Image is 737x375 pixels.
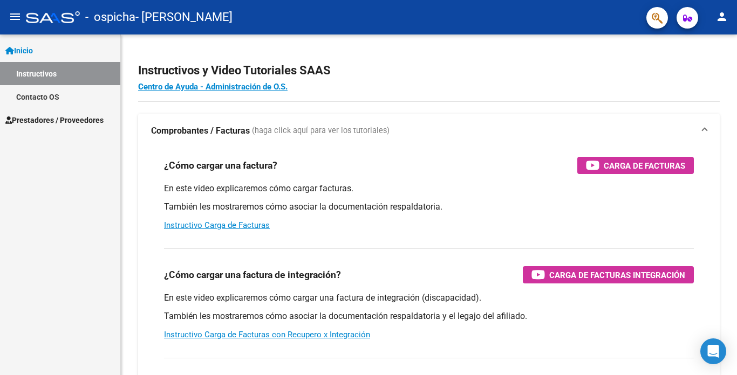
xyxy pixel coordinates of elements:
[135,5,233,29] span: - [PERSON_NAME]
[164,201,694,213] p: También les mostraremos cómo asociar la documentación respaldatoria.
[5,114,104,126] span: Prestadores / Proveedores
[604,159,685,172] span: Carga de Facturas
[164,310,694,322] p: También les mostraremos cómo asociar la documentación respaldatoria y el legajo del afiliado.
[151,125,250,137] strong: Comprobantes / Facturas
[577,157,694,174] button: Carga de Facturas
[138,114,720,148] mat-expansion-panel-header: Comprobantes / Facturas (haga click aquí para ver los tutoriales)
[85,5,135,29] span: - ospicha
[138,82,288,92] a: Centro de Ayuda - Administración de O.S.
[549,268,685,282] span: Carga de Facturas Integración
[164,158,277,173] h3: ¿Cómo cargar una factura?
[164,267,341,282] h3: ¿Cómo cargar una factura de integración?
[700,338,726,364] div: Open Intercom Messenger
[252,125,390,137] span: (haga click aquí para ver los tutoriales)
[715,10,728,23] mat-icon: person
[164,220,270,230] a: Instructivo Carga de Facturas
[164,292,694,304] p: En este video explicaremos cómo cargar una factura de integración (discapacidad).
[5,45,33,57] span: Inicio
[138,60,720,81] h2: Instructivos y Video Tutoriales SAAS
[164,330,370,339] a: Instructivo Carga de Facturas con Recupero x Integración
[164,183,694,195] p: En este video explicaremos cómo cargar facturas.
[9,10,22,23] mat-icon: menu
[523,266,694,283] button: Carga de Facturas Integración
